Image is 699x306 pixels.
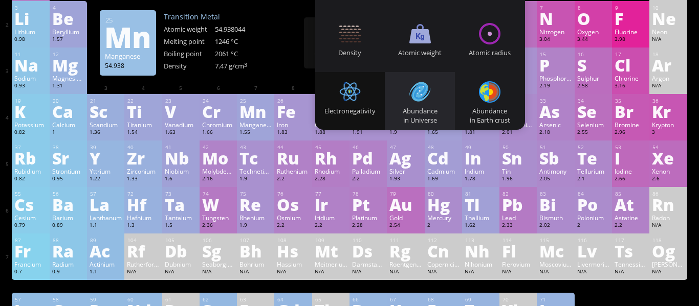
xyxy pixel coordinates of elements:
[428,144,460,151] div: 48
[244,61,247,68] sup: 3
[389,150,422,166] div: Ag
[202,121,234,129] div: Chromium
[615,98,647,104] div: 35
[578,237,609,244] div: 116
[15,51,47,58] div: 11
[52,167,84,175] div: Strontium
[577,214,609,222] div: Polonium
[127,243,159,259] div: Rf
[465,167,497,175] div: Indium
[455,48,525,57] div: Atomic radius
[53,51,84,58] div: 12
[14,103,47,120] div: K
[52,214,84,222] div: Barium
[203,98,234,104] div: 24
[277,191,309,197] div: 76
[14,121,47,129] div: Potassium
[52,82,84,90] div: 1.31
[52,57,84,73] div: Mg
[90,243,122,259] div: Ac
[652,167,684,175] div: Xenon
[615,51,647,58] div: 17
[577,28,609,36] div: Oxygen
[277,150,309,166] div: Ru
[427,222,460,230] div: 2
[239,167,272,175] div: Technetium
[165,237,197,244] div: 105
[165,167,197,175] div: Niobium
[539,196,572,213] div: Bi
[427,129,460,137] div: 1.65
[165,196,197,213] div: Ta
[389,167,422,175] div: Silver
[202,103,234,120] div: Cr
[539,214,572,222] div: Bismuth
[652,121,684,129] div: Krypton
[652,10,684,27] div: Ne
[277,237,309,244] div: 108
[277,222,309,230] div: 2.2
[104,29,150,45] div: Mn
[90,175,122,183] div: 1.22
[165,214,197,222] div: Tantalum
[652,191,684,197] div: 86
[652,129,684,137] div: 3
[539,82,572,90] div: 2.19
[277,243,309,259] div: Hs
[90,150,122,166] div: Y
[127,103,159,120] div: Ti
[164,25,215,34] div: Atomic weight
[577,167,609,175] div: Tellurium
[202,222,234,230] div: 2.36
[127,121,159,129] div: Titanium
[578,98,609,104] div: 34
[615,36,647,44] div: 3.98
[352,222,384,230] div: 2.28
[105,15,151,25] div: 25
[539,243,572,259] div: Mc
[652,28,684,36] div: Neon
[239,214,272,222] div: Rhenium
[652,5,684,11] div: 10
[577,222,609,230] div: 2
[14,196,47,213] div: Cs
[385,106,455,125] div: Abundance in Universe
[578,5,609,11] div: 8
[615,191,647,197] div: 85
[465,196,497,213] div: Tl
[53,144,84,151] div: 38
[15,5,47,11] div: 3
[165,191,197,197] div: 73
[615,10,647,27] div: F
[465,222,497,230] div: 1.62
[390,144,422,151] div: 47
[202,243,234,259] div: Sg
[539,28,572,36] div: Nitrogen
[502,243,534,259] div: Fl
[277,167,309,175] div: Ruthenium
[203,191,234,197] div: 74
[578,51,609,58] div: 16
[127,175,159,183] div: 1.33
[540,191,572,197] div: 83
[315,129,347,137] div: 1.88
[15,144,47,151] div: 37
[539,222,572,230] div: 2.02
[53,5,84,11] div: 4
[277,129,309,137] div: 1.83
[14,10,47,27] div: Li
[14,82,47,90] div: 0.93
[52,36,84,44] div: 1.57
[389,222,422,230] div: 2.54
[465,191,497,197] div: 81
[165,222,197,230] div: 1.5
[577,150,609,166] div: Te
[389,196,422,213] div: Au
[615,222,647,230] div: 2.2
[215,25,266,34] div: 54.938044
[239,150,272,166] div: Tc
[578,191,609,197] div: 84
[539,167,572,175] div: Antimony
[502,167,534,175] div: Tin
[90,222,122,230] div: 1.1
